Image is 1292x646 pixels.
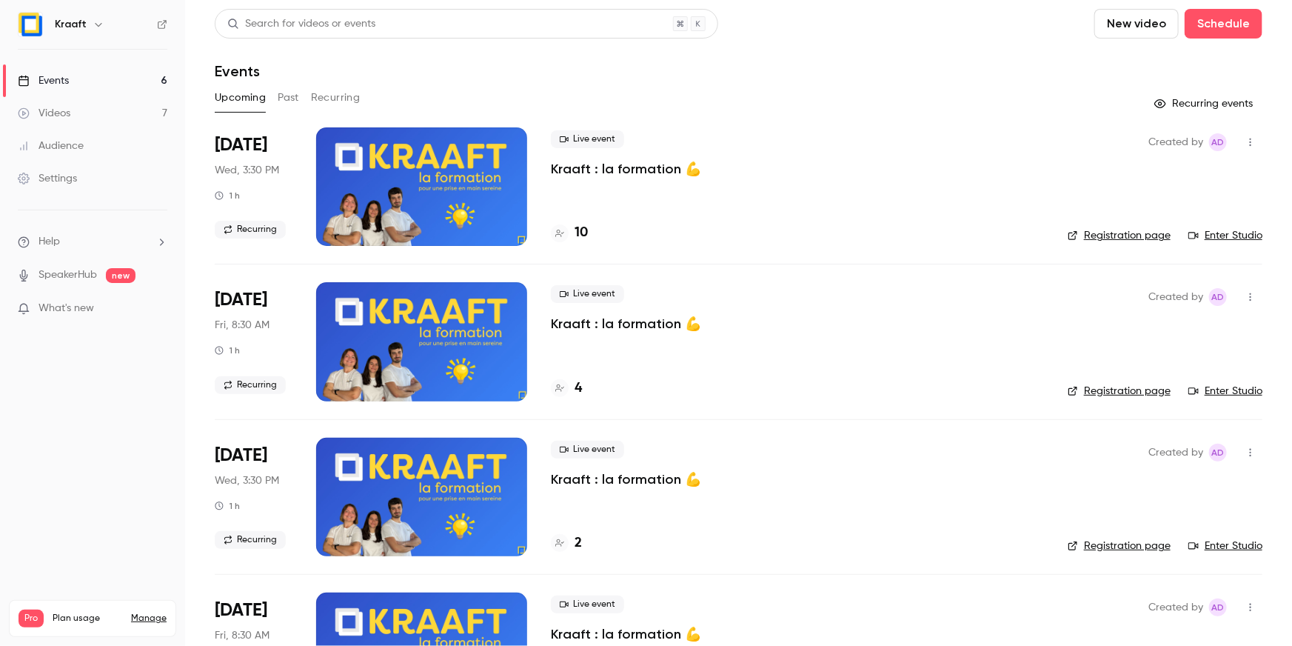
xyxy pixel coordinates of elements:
span: [DATE] [215,599,267,622]
a: SpeakerHub [39,267,97,283]
span: Recurring [215,376,286,394]
span: Fri, 8:30 AM [215,318,270,333]
a: Registration page [1068,228,1171,243]
div: Search for videos or events [227,16,375,32]
span: [DATE] [215,288,267,312]
div: Oct 17 Fri, 8:30 AM (Europe/Paris) [215,282,292,401]
a: Registration page [1068,539,1171,553]
button: Past [278,86,299,110]
span: Alice de Guyenro [1209,133,1227,151]
a: Manage [131,613,167,625]
a: 2 [551,533,582,553]
div: 1 h [215,500,240,512]
button: New video [1094,9,1179,39]
div: Events [18,73,69,88]
span: Alice de Guyenro [1209,444,1227,462]
span: [DATE] [215,444,267,467]
span: Wed, 3:30 PM [215,473,279,488]
span: [DATE] [215,133,267,157]
a: Enter Studio [1188,228,1262,243]
span: What's new [39,301,94,316]
div: Audience [18,139,84,153]
div: 1 h [215,344,240,356]
span: Ad [1212,133,1225,151]
button: Recurring events [1148,92,1262,116]
button: Recurring [311,86,361,110]
span: Created by [1148,288,1203,306]
button: Upcoming [215,86,266,110]
button: Schedule [1185,9,1262,39]
span: Ad [1212,288,1225,306]
img: Kraaft [19,13,42,36]
h1: Events [215,62,260,80]
a: Enter Studio [1188,539,1262,553]
span: Live event [551,285,624,303]
span: new [106,268,135,283]
span: Pro [19,610,44,627]
a: 4 [551,379,582,399]
span: Ad [1212,444,1225,462]
h4: 4 [575,379,582,399]
span: Alice de Guyenro [1209,288,1227,306]
iframe: Noticeable Trigger [150,302,167,316]
span: Help [39,234,60,250]
div: Settings [18,171,77,186]
a: Kraaft : la formation 💪 [551,470,701,488]
li: help-dropdown-opener [18,234,167,250]
span: Created by [1148,133,1203,151]
h6: Kraaft [55,17,87,32]
div: 1 h [215,190,240,202]
a: Kraaft : la formation 💪 [551,160,701,178]
span: Live event [551,441,624,459]
span: Recurring [215,531,286,549]
a: Enter Studio [1188,384,1262,399]
div: Videos [18,106,70,121]
a: Kraaft : la formation 💪 [551,625,701,643]
span: Ad [1212,599,1225,616]
div: Nov 5 Wed, 3:30 PM (Europe/Paris) [215,438,292,556]
span: Created by [1148,599,1203,616]
h4: 10 [575,223,588,243]
span: Plan usage [53,613,122,625]
span: Fri, 8:30 AM [215,628,270,643]
span: Live event [551,130,624,148]
span: Alice de Guyenro [1209,599,1227,616]
span: Wed, 3:30 PM [215,163,279,178]
a: Registration page [1068,384,1171,399]
span: Recurring [215,221,286,239]
a: Kraaft : la formation 💪 [551,315,701,333]
span: Created by [1148,444,1203,462]
a: 10 [551,223,588,243]
div: Oct 1 Wed, 3:30 PM (Europe/Paris) [215,127,292,246]
span: Live event [551,596,624,613]
h4: 2 [575,533,582,553]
